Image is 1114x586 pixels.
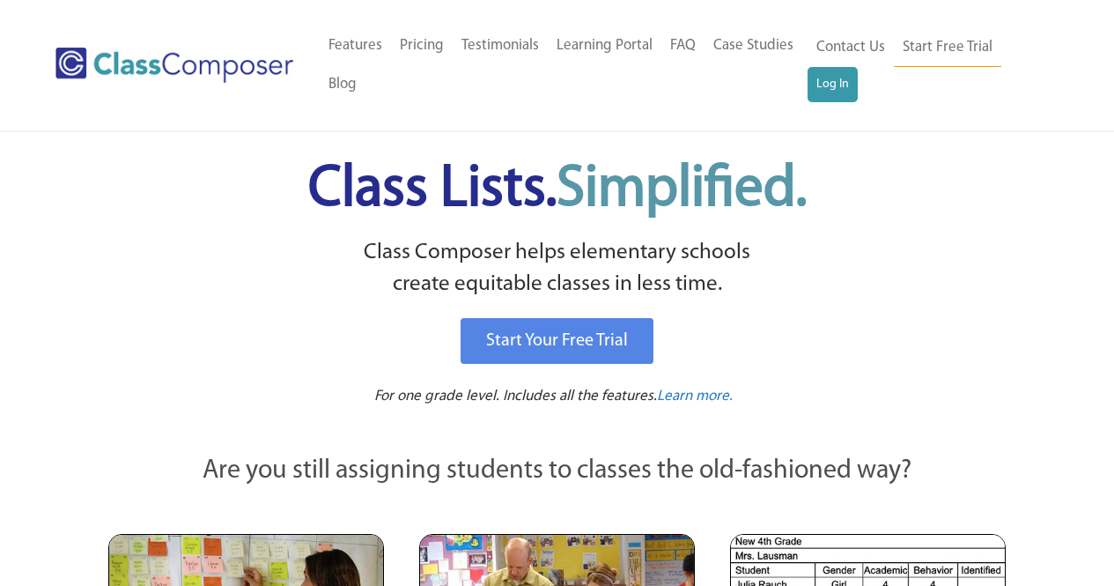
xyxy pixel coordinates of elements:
[894,28,1001,68] a: Start Free Trial
[374,389,657,404] span: For one grade level. Includes all the features.
[486,332,628,350] span: Start Your Free Trial
[548,26,661,65] a: Learning Portal
[320,65,365,104] a: Blog
[657,389,733,404] span: Learn more.
[320,26,391,65] a: Features
[557,161,807,219] span: Simplified.
[320,26,808,104] nav: Header Menu
[808,28,894,67] a: Contact Us
[106,237,1009,301] p: Class Composer helps elementary schools create equitable classes in less time.
[808,28,1045,102] nav: Header Menu
[705,26,802,65] a: Case Studies
[661,26,705,65] a: FAQ
[461,318,653,364] a: Start Your Free Trial
[657,386,733,408] a: Learn more.
[453,26,548,65] a: Testimonials
[808,67,858,102] a: Log In
[108,452,1007,491] p: Are you still assigning students to classes the old-fashioned way?
[391,26,453,65] a: Pricing
[55,48,293,83] img: Class Composer
[308,161,807,219] span: Class Lists.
